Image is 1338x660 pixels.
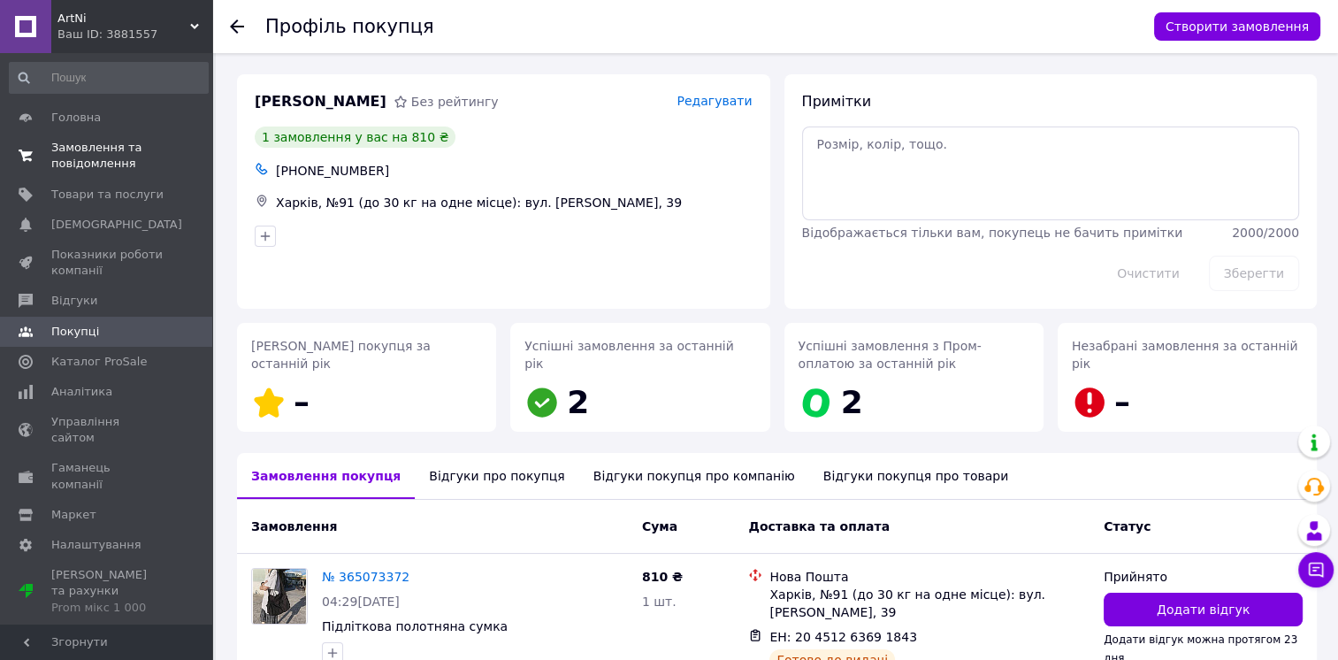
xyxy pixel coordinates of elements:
[769,586,1090,621] div: Харків, №91 (до 30 кг на одне місце): вул. [PERSON_NAME], 39
[642,595,677,609] span: 1 шт.
[51,507,96,523] span: Маркет
[1072,339,1298,371] span: Незабрані замовлення за останній рік
[294,384,310,420] span: –
[524,339,733,371] span: Успішні замовлення за останній рік
[1104,568,1303,586] div: Прийнято
[51,140,164,172] span: Замовлення та повідомлення
[9,62,209,94] input: Пошук
[769,630,917,644] span: ЕН: 20 4512 6369 1843
[237,453,415,499] div: Замовлення покупця
[51,537,141,553] span: Налаштування
[51,600,164,616] div: Prom мікс 1 000
[841,384,863,420] span: 2
[57,27,212,42] div: Ваш ID: 3881557
[748,519,890,533] span: Доставка та оплата
[322,570,409,584] a: № 365073372
[51,324,99,340] span: Покупці
[57,11,190,27] span: ArtNi
[1157,601,1250,618] span: Додати відгук
[230,18,244,35] div: Повернутися назад
[567,384,589,420] span: 2
[255,92,386,112] span: [PERSON_NAME]
[802,226,1183,240] span: Відображається тільки вам, покупець не бачить примітки
[809,453,1022,499] div: Відгуки покупця про товари
[251,339,431,371] span: [PERSON_NAME] покупця за останній рік
[799,339,982,371] span: Успішні замовлення з Пром-оплатою за останній рік
[322,619,508,633] a: Підліткова полотняна сумка
[255,127,455,148] div: 1 замовлення у вас на 810 ₴
[251,519,337,533] span: Замовлення
[51,217,182,233] span: [DEMOGRAPHIC_DATA]
[642,519,677,533] span: Cума
[322,595,400,609] span: 04:29[DATE]
[1232,226,1299,240] span: 2000 / 2000
[411,95,499,109] span: Без рейтингу
[51,110,101,126] span: Головна
[51,354,147,370] span: Каталог ProSale
[272,190,756,215] div: Харків, №91 (до 30 кг на одне місце): вул. [PERSON_NAME], 39
[579,453,809,499] div: Відгуки покупця про компанію
[251,568,308,625] a: Фото товару
[51,567,164,616] span: [PERSON_NAME] та рахунки
[272,158,756,183] div: [PHONE_NUMBER]
[1104,519,1151,533] span: Статус
[415,453,578,499] div: Відгуки про покупця
[677,94,752,108] span: Редагувати
[51,247,164,279] span: Показники роботи компанії
[1114,384,1130,420] span: –
[51,460,164,492] span: Гаманець компанії
[642,570,683,584] span: 810 ₴
[51,384,112,400] span: Аналітика
[1154,12,1320,41] button: Створити замовлення
[1298,552,1334,587] button: Чат з покупцем
[802,93,871,110] span: Примітки
[1104,593,1303,626] button: Додати відгук
[51,187,164,203] span: Товари та послуги
[265,16,434,37] h1: Профіль покупця
[51,293,97,309] span: Відгуки
[769,568,1090,586] div: Нова Пошта
[51,414,164,446] span: Управління сайтом
[253,569,306,624] img: Фото товару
